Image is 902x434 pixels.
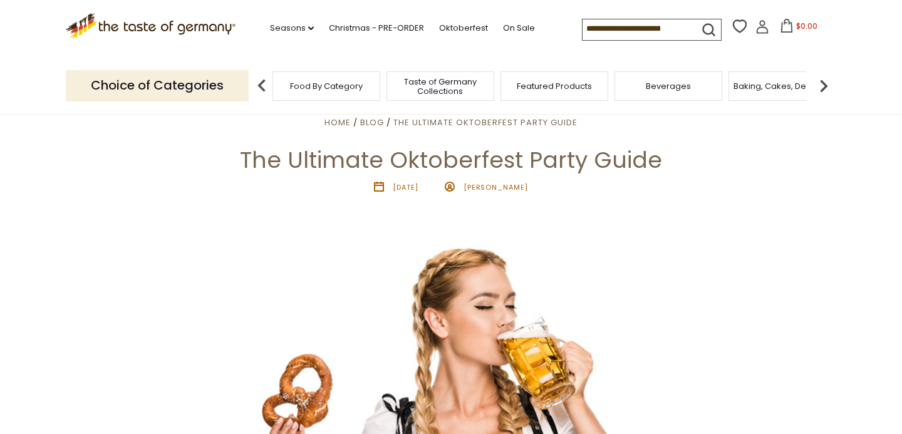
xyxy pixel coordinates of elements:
a: Taste of Germany Collections [390,77,490,96]
a: The Ultimate Oktoberfest Party Guide [393,116,578,128]
a: Food By Category [290,81,363,91]
img: previous arrow [249,73,274,98]
span: $0.00 [796,21,817,31]
a: Featured Products [517,81,592,91]
a: Beverages [646,81,691,91]
a: Baking, Cakes, Desserts [734,81,831,91]
h1: The Ultimate Oktoberfest Party Guide [39,146,863,174]
img: next arrow [811,73,836,98]
a: Christmas - PRE-ORDER [329,21,424,35]
a: On Sale [503,21,535,35]
a: Seasons [270,21,314,35]
a: Home [324,116,351,128]
p: Choice of Categories [66,70,249,101]
a: Oktoberfest [439,21,488,35]
button: $0.00 [772,19,825,38]
a: Blog [360,116,384,128]
time: [DATE] [393,182,418,192]
span: [PERSON_NAME] [464,182,529,192]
